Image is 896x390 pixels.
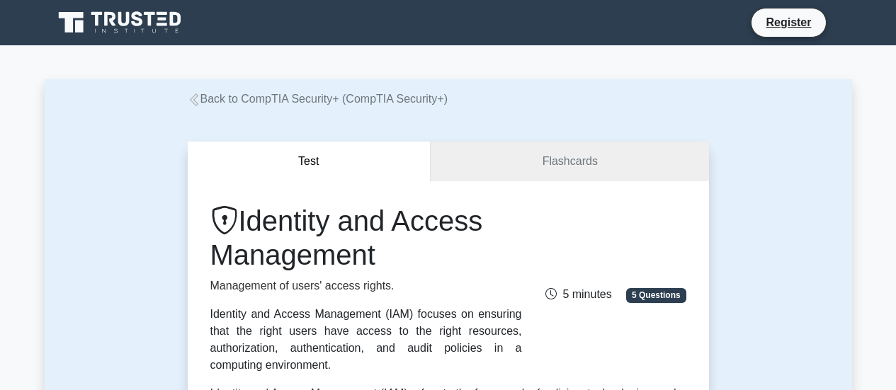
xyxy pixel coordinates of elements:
[431,142,708,182] a: Flashcards
[210,306,522,374] div: Identity and Access Management (IAM) focuses on ensuring that the right users have access to the ...
[210,204,522,272] h1: Identity and Access Management
[188,93,448,105] a: Back to CompTIA Security+ (CompTIA Security+)
[626,288,686,302] span: 5 Questions
[188,142,431,182] button: Test
[757,13,820,31] a: Register
[545,288,611,300] span: 5 minutes
[210,277,522,294] p: Management of users' access rights.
